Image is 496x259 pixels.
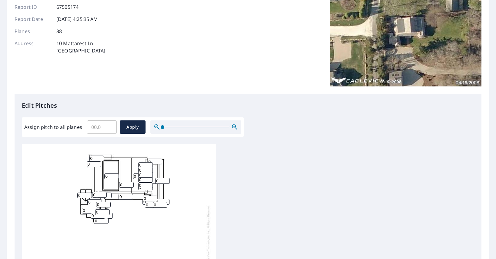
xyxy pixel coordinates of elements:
button: Apply [120,120,146,134]
p: Report ID [15,3,51,11]
p: Planes [15,28,51,35]
p: 38 [56,28,62,35]
input: 00.0 [87,119,117,136]
p: Report Date [15,15,51,23]
p: Address [15,40,51,54]
p: 67505174 [56,3,79,11]
p: [DATE] 4:25:35 AM [56,15,98,23]
p: 10 Mattarest Ln [GEOGRAPHIC_DATA] [56,40,106,54]
span: Apply [125,123,141,131]
label: Assign pitch to all planes [24,123,82,131]
p: Edit Pitches [22,101,474,110]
